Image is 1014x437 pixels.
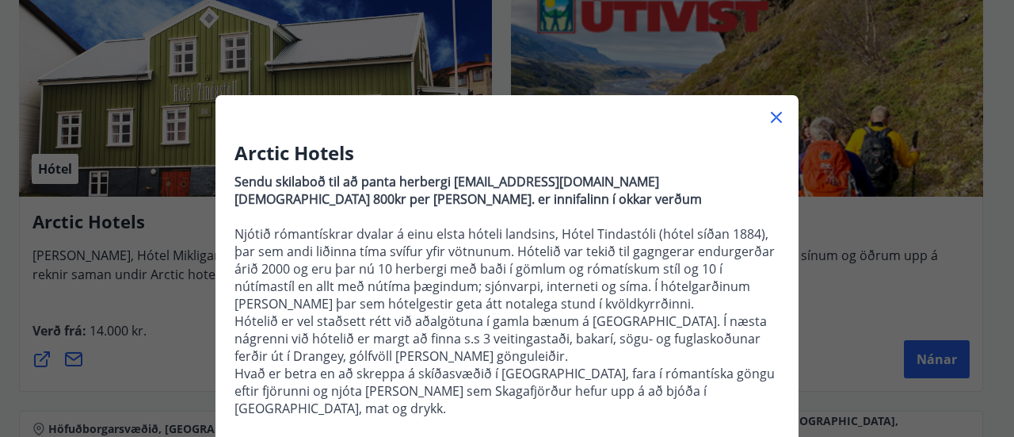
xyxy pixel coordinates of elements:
[234,312,780,365] p: Hótelið er vel staðsett rétt við aðalgötuna í gamla bænum á [GEOGRAPHIC_DATA]. Í næsta nágrenni v...
[234,365,780,417] p: Hvað er betra en að skreppa á skíðasvæðið í [GEOGRAPHIC_DATA], fara í rómantíska göngu eftir fjör...
[234,190,702,208] strong: [DEMOGRAPHIC_DATA] 800kr per [PERSON_NAME]. er innifalinn í okkar verðum
[234,140,780,167] h3: Arctic Hotels
[234,173,659,190] strong: Sendu skilaboð til að panta herbergi [EMAIL_ADDRESS][DOMAIN_NAME]
[234,225,780,312] p: Njótið rómantískrar dvalar á einu elsta hóteli landsins, Hótel Tindastóli (hótel síðan 1884), þar...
